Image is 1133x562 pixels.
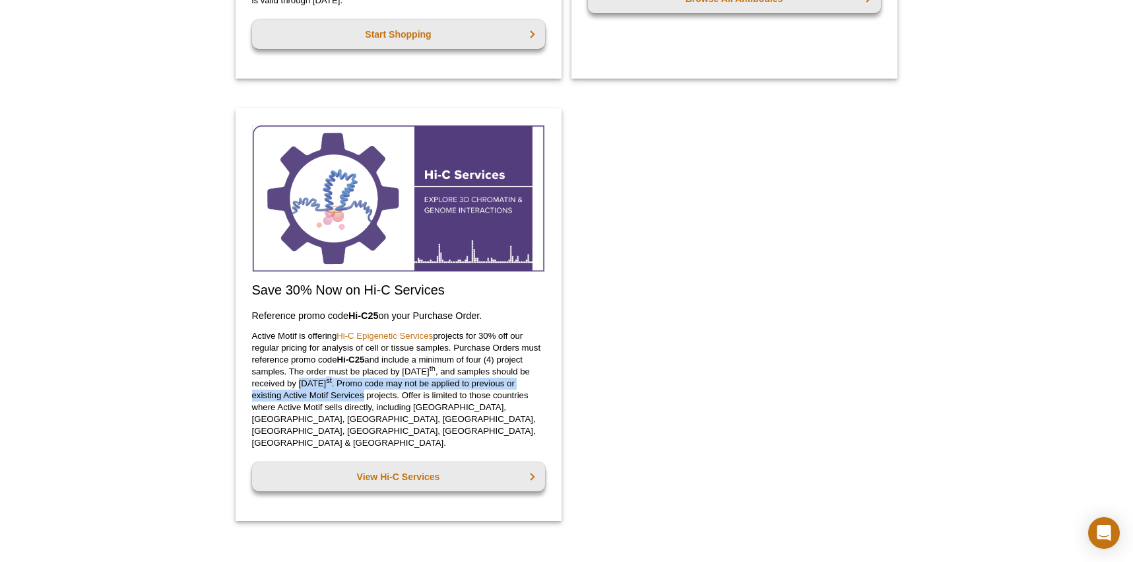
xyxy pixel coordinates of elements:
sup: st [326,376,332,384]
a: Hi-C Epigenetic Services [337,331,433,341]
div: Open Intercom Messenger [1088,517,1120,549]
p: Active Motif is offering projects for 30% off our regular pricing for analysis of cell or tissue ... [252,330,545,449]
a: Start Shopping [252,20,545,49]
img: Hi-C Service Promotion [252,125,545,272]
sup: th [430,364,436,372]
strong: Hi-C25 [348,310,379,321]
h3: Reference promo code on your Purchase Order. [252,308,545,324]
a: View Hi-C Services [252,462,545,491]
strong: Hi-C25 [337,355,365,365]
h2: Save 30% Now on Hi-C Services [252,282,545,298]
